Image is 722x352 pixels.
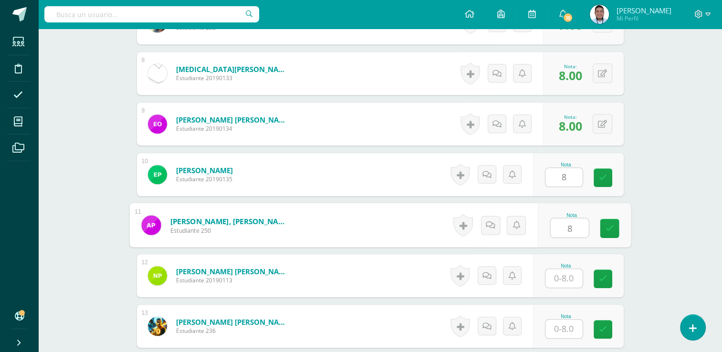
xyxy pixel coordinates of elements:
[550,212,593,217] div: Nota
[559,63,582,70] div: Nota:
[545,162,587,167] div: Nota
[176,175,233,183] span: Estudiante 20190135
[176,317,291,327] a: [PERSON_NAME] [PERSON_NAME]
[148,317,167,336] img: bcbade80d34088299c979b5ee927c2ba.png
[616,14,671,22] span: Mi Perfil
[563,12,573,23] span: 15
[559,114,582,120] div: Nota:
[176,327,291,335] span: Estudiante 236
[148,165,167,184] img: 4c9db20fc93616119d2946a6456d43f3.png
[176,115,291,124] a: [PERSON_NAME] [PERSON_NAME]
[545,269,583,288] input: 0-8.0
[176,124,291,133] span: Estudiante 20190134
[44,6,259,22] input: Busca un usuario...
[559,118,582,134] span: 8.00
[148,64,167,83] img: a1187bd3a51ce745b0c16f11b77a51d9.png
[176,74,291,82] span: Estudiante 20190133
[616,6,671,15] span: [PERSON_NAME]
[176,276,291,284] span: Estudiante 20190113
[176,64,291,74] a: [MEDICAL_DATA][PERSON_NAME], [PERSON_NAME]
[148,266,167,285] img: c6bea28edf07f4c0242597962305f72b.png
[545,314,587,319] div: Nota
[545,263,587,269] div: Nota
[176,267,291,276] a: [PERSON_NAME] [PERSON_NAME]
[559,67,582,83] span: 8.00
[545,168,583,186] input: 0-8.0
[550,218,588,238] input: 0-8.0
[170,226,288,235] span: Estudiante 250
[545,320,583,338] input: 0-8.0
[590,5,609,24] img: fb9320b3a1c1aec69a1a791d2da3566a.png
[148,114,167,134] img: f72a3625bd08d18753bdaa55ef8aee1f.png
[170,216,288,226] a: [PERSON_NAME], [PERSON_NAME]
[176,166,233,175] a: [PERSON_NAME]
[141,215,161,235] img: 8f84197b0345aac871c767320fd2dc06.png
